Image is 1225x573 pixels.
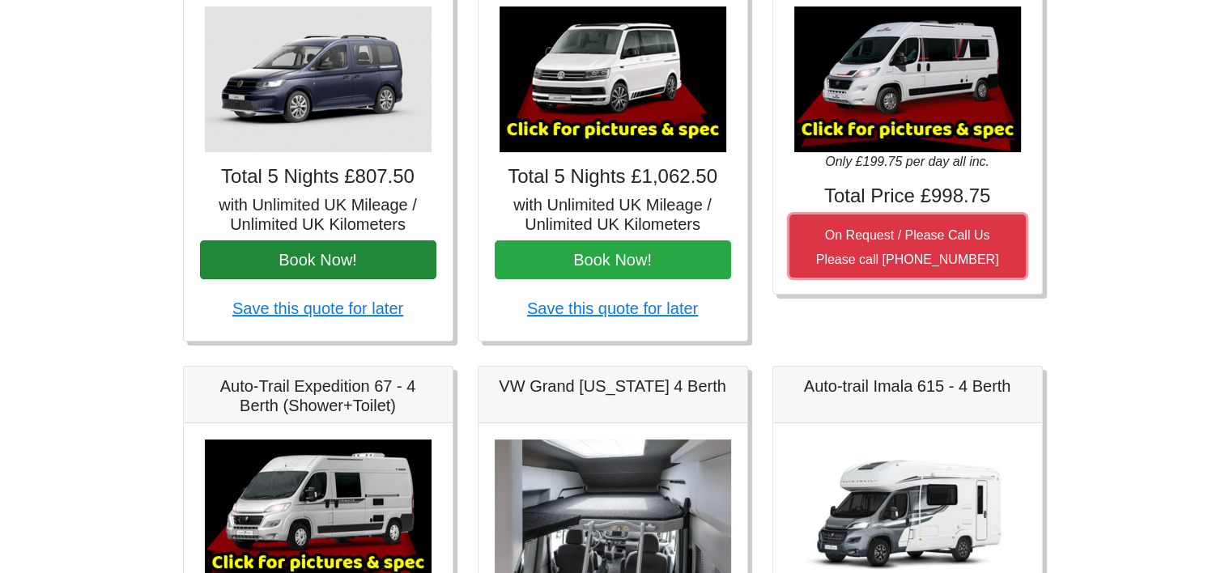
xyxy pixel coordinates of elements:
[500,6,726,152] img: VW California Ocean T6.1 (Auto, Awning)
[495,376,731,396] h5: VW Grand [US_STATE] 4 Berth
[200,165,436,189] h4: Total 5 Nights £807.50
[527,299,698,317] a: Save this quote for later
[232,299,403,317] a: Save this quote for later
[816,228,999,266] small: On Request / Please Call Us Please call [PHONE_NUMBER]
[789,214,1026,278] button: On Request / Please Call UsPlease call [PHONE_NUMBER]
[789,376,1026,396] h5: Auto-trail Imala 615 - 4 Berth
[200,195,436,234] h5: with Unlimited UK Mileage / Unlimited UK Kilometers
[495,195,731,234] h5: with Unlimited UK Mileage / Unlimited UK Kilometers
[200,240,436,279] button: Book Now!
[495,165,731,189] h4: Total 5 Nights £1,062.50
[789,185,1026,208] h4: Total Price £998.75
[200,376,436,415] h5: Auto-Trail Expedition 67 - 4 Berth (Shower+Toilet)
[495,240,731,279] button: Book Now!
[794,6,1021,152] img: Auto-Trail Expedition 66 - 2 Berth (Shower+Toilet)
[205,6,432,152] img: VW Caddy California Maxi
[825,155,989,168] i: Only £199.75 per day all inc.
